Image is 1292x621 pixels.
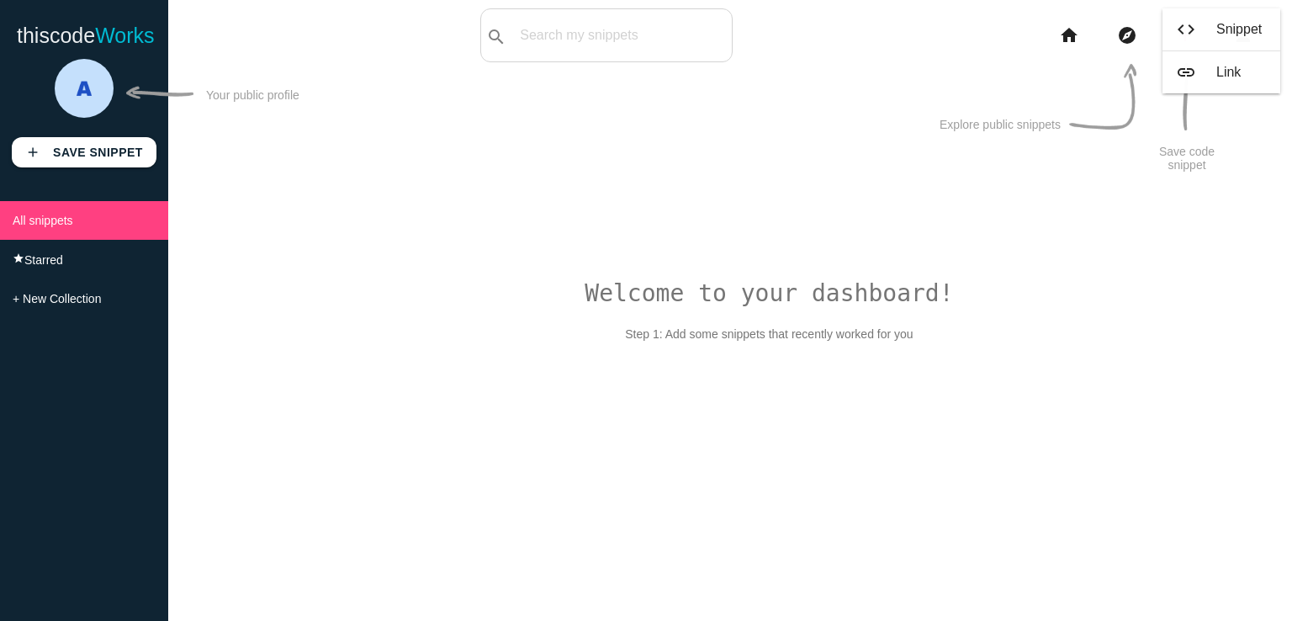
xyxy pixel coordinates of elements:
[940,118,1061,131] p: Explore public snippets
[1153,145,1221,172] p: Save code snippet
[511,18,732,53] input: Search my snippets
[1059,8,1079,62] i: home
[1176,20,1196,39] i: code
[1162,51,1280,93] a: linkLink
[55,59,114,118] img: 66b14d88f7d8018ae4808b73f2f3161b
[53,146,143,159] b: Save Snippet
[13,252,24,264] i: star
[12,137,156,167] a: addSave Snippet
[95,24,154,47] span: Works
[206,88,299,114] p: Your public profile
[1153,63,1221,130] img: str-arrow.svg
[13,214,73,227] span: All snippets
[481,9,511,61] button: search
[1117,8,1137,62] i: explore
[486,10,506,64] i: search
[17,8,155,62] a: thiscodeWorks
[13,292,101,305] span: + New Collection
[1162,8,1280,50] a: codeSnippet
[24,253,63,267] span: Starred
[1176,63,1196,82] i: link
[126,59,193,126] img: str-arrow.svg
[25,137,40,167] i: add
[1069,63,1136,130] img: curv-arrow.svg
